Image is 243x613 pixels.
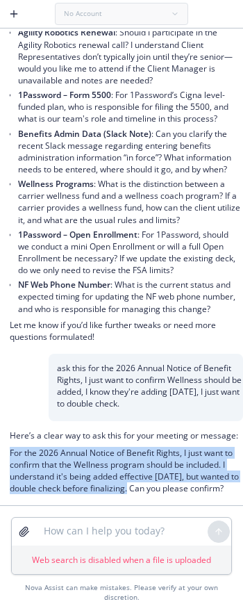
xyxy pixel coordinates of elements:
p: Let me know if you’d like further tweaks or need more questions formulated! [10,319,240,343]
p: ask this for the 2026 Annual Notice of Benefit Rights, I just want to confirm Wellness should be ... [57,362,243,410]
span: NF Web Phone Number [18,279,110,291]
div: Nova Assist can make mistakes. Please verify at your own discretion. [11,583,232,602]
li: : For 1Password’s Cigna level-funded plan, who is responsible for filing the 5500, and what is ou... [18,88,240,126]
p: Here’s a clear way to ask this for your meeting or message: [10,430,240,441]
span: 1Password – Open Enrollment [18,229,137,240]
li: : For 1Password, should we conduct a mini Open Enrollment or will a full Open Enrollment be neces... [18,227,240,278]
span: 1Password – Form 5500 [18,89,111,101]
li: : What is the distinction between a carrier wellness fund and a wellness coach program? If a carr... [18,177,240,227]
li: : What is the current status and expected timing for updating the NF web phone number, and who is... [18,277,240,316]
button: Create a new chat [3,3,25,25]
span: Benefits Admin Data (Slack Note) [18,128,151,140]
p: For the 2026 Annual Notice of Benefit Rights, I just want to confirm that the Wellness program sh... [10,447,240,495]
p: Web search is disabled when a file is uploaded [17,554,226,566]
span: Agility Robotics Renewal [18,26,115,38]
li: : Should I participate in the Agility Robotics renewal call? I understand Client Representatives ... [18,25,240,88]
span: Wellness Programs [18,178,94,190]
li: : Can you clarify the recent Slack message regarding entering benefits administration information... [18,126,240,177]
